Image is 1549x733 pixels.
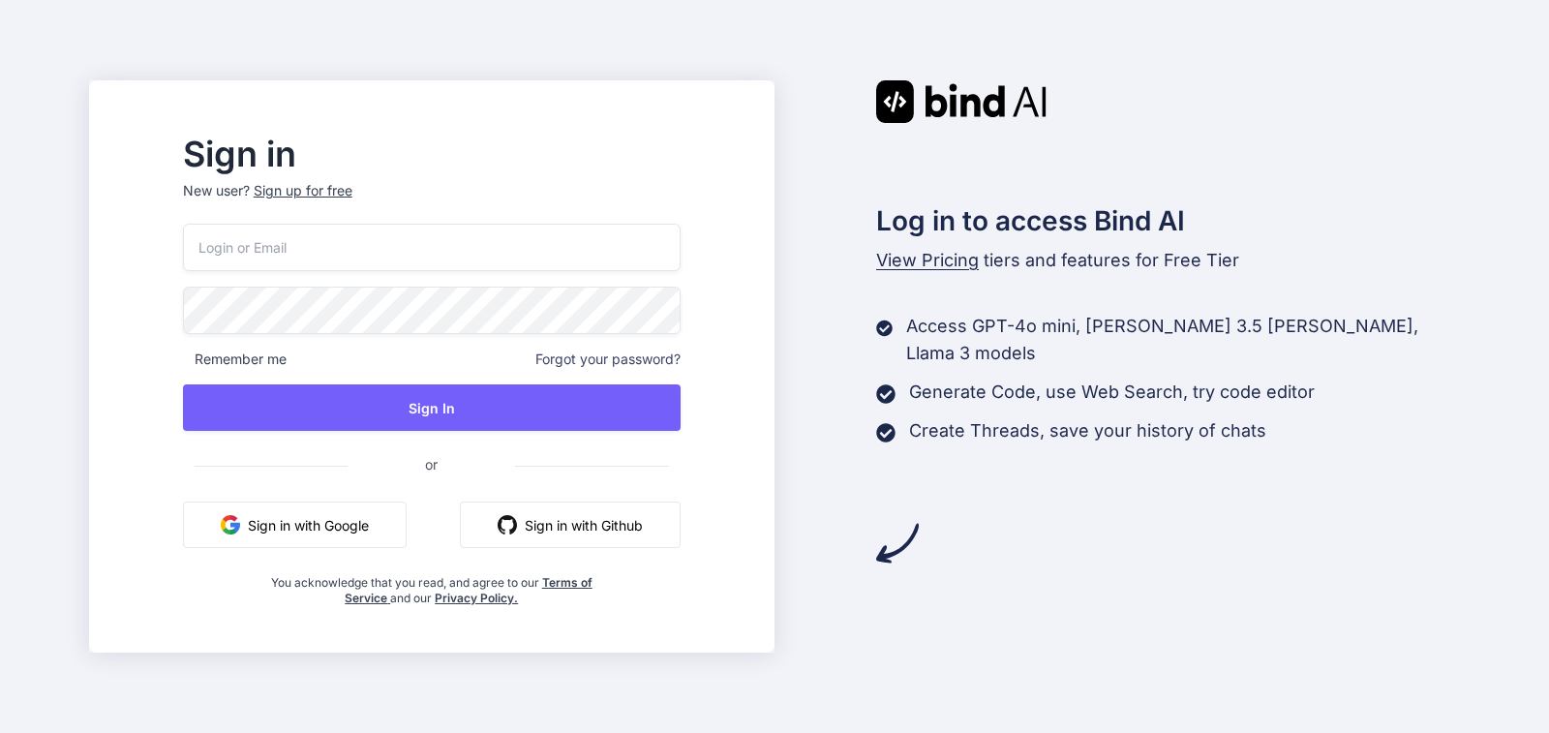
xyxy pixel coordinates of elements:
p: Create Threads, save your history of chats [909,417,1266,444]
span: View Pricing [876,250,979,270]
p: Access GPT-4o mini, [PERSON_NAME] 3.5 [PERSON_NAME], Llama 3 models [906,313,1460,367]
a: Terms of Service [345,575,592,605]
span: Remember me [183,350,287,369]
img: arrow [876,522,919,565]
h2: Log in to access Bind AI [876,200,1461,241]
span: Forgot your password? [535,350,681,369]
p: tiers and features for Free Tier [876,247,1461,274]
button: Sign in with Google [183,502,407,548]
button: Sign In [183,384,681,431]
span: or [348,441,515,488]
div: Sign up for free [254,181,352,200]
p: New user? [183,181,681,224]
img: github [498,515,517,534]
h2: Sign in [183,138,681,169]
p: Generate Code, use Web Search, try code editor [909,379,1315,406]
button: Sign in with Github [460,502,681,548]
div: You acknowledge that you read, and agree to our and our [265,564,597,606]
img: Bind AI logo [876,80,1047,123]
input: Login or Email [183,224,681,271]
img: google [221,515,240,534]
a: Privacy Policy. [435,591,518,605]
